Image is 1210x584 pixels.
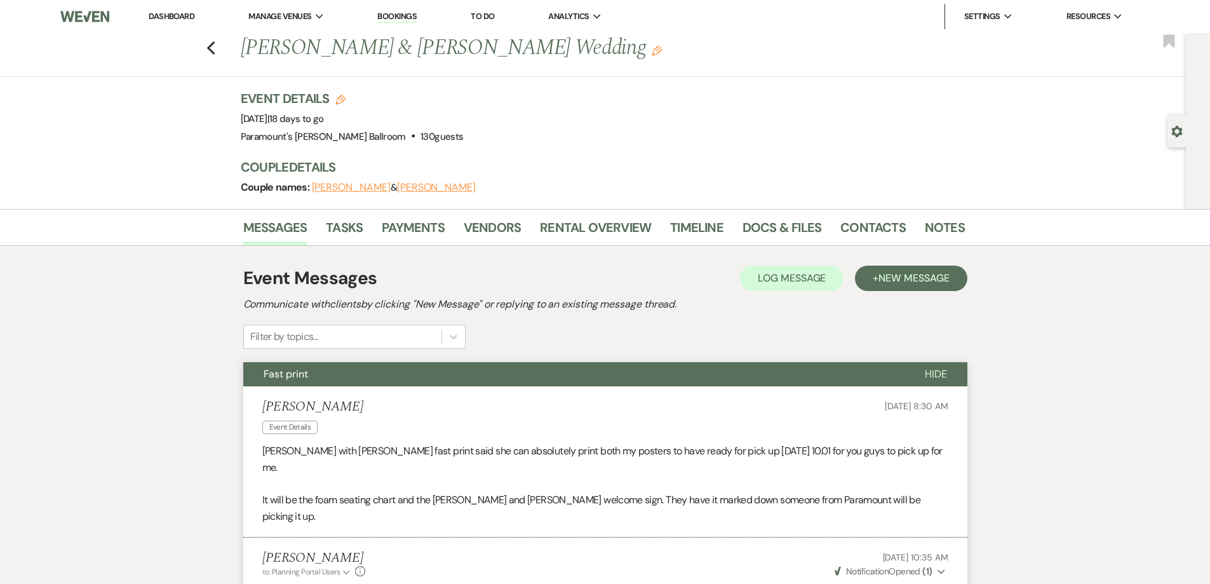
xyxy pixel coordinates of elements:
h1: [PERSON_NAME] & [PERSON_NAME] Wedding [241,33,810,64]
button: Log Message [740,266,844,291]
span: [DATE] 8:30 AM [885,400,948,412]
span: 18 days to go [269,112,324,125]
button: to: Planning Portal Users [262,566,353,578]
a: Vendors [464,217,521,245]
button: Open lead details [1171,125,1183,137]
span: to: Planning Portal Users [262,567,340,577]
span: Hide [925,367,947,381]
p: [PERSON_NAME] with [PERSON_NAME] fast print said she can absolutely print both my posters to have... [262,443,948,475]
span: Fast print [264,367,308,381]
a: Payments [382,217,445,245]
a: Bookings [377,11,417,23]
p: It will be the foam seating chart and the [PERSON_NAME] and [PERSON_NAME] welcome sign. They have... [262,492,948,524]
span: | [267,112,324,125]
h3: Couple Details [241,158,952,176]
h3: Event Details [241,90,464,107]
span: [DATE] [241,112,324,125]
span: 130 guests [420,130,463,143]
a: Notes [925,217,965,245]
span: Resources [1066,10,1110,23]
div: Filter by topics... [250,329,318,344]
strong: ( 1 ) [922,566,932,577]
img: Weven Logo [60,3,109,30]
span: Event Details [262,421,318,434]
a: Contacts [840,217,906,245]
button: +New Message [855,266,967,291]
a: Messages [243,217,307,245]
button: Hide [904,362,967,386]
a: Timeline [670,217,723,245]
a: Tasks [326,217,363,245]
button: Fast print [243,362,904,386]
h2: Communicate with clients by clicking "New Message" or replying to an existing message thread. [243,297,967,312]
span: Couple names: [241,180,312,194]
span: & [312,181,476,194]
h5: [PERSON_NAME] [262,399,363,415]
a: Docs & Files [743,217,821,245]
button: Edit [652,44,662,56]
button: NotificationOpened (1) [833,565,948,578]
span: Paramount's [PERSON_NAME] Ballroom [241,130,406,143]
button: [PERSON_NAME] [397,182,476,193]
span: Opened [835,566,932,577]
span: Notification [846,566,889,577]
a: Rental Overview [540,217,651,245]
a: Dashboard [149,11,194,22]
h5: [PERSON_NAME] [262,550,366,566]
h1: Event Messages [243,265,377,292]
span: [DATE] 10:35 AM [883,552,948,563]
span: Log Message [758,271,826,285]
span: New Message [878,271,949,285]
span: Analytics [548,10,589,23]
span: Manage Venues [248,10,311,23]
span: Settings [964,10,1000,23]
button: [PERSON_NAME] [312,182,391,193]
a: To Do [471,11,494,22]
